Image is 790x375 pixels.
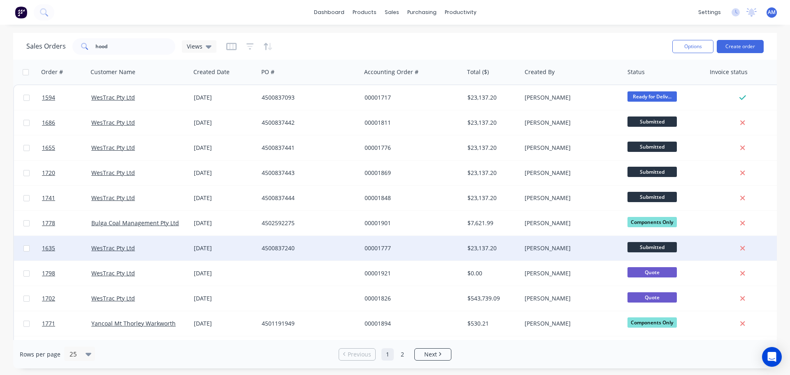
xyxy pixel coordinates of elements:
div: 4500837240 [262,244,353,252]
div: [PERSON_NAME] [525,294,616,303]
span: Previous [348,350,371,359]
a: WesTrac Pty Ltd [91,169,135,177]
a: 1702 [42,286,91,311]
div: settings [694,6,725,19]
a: 1686 [42,110,91,135]
a: WesTrac Pty Ltd [91,194,135,202]
span: Next [424,350,437,359]
span: Rows per page [20,350,60,359]
span: Components Only [627,217,677,227]
div: $543,739.09 [467,294,516,303]
div: 00001717 [365,93,456,102]
div: $7,621.99 [467,219,516,227]
span: 1594 [42,93,55,102]
div: 4501191949 [262,319,353,328]
a: Page 2 [396,348,409,361]
div: $23,137.20 [467,144,516,152]
a: 990 [42,336,91,361]
span: 1798 [42,269,55,277]
div: 00001811 [365,119,456,127]
div: 00001777 [365,244,456,252]
a: 1655 [42,135,91,160]
div: 4502592275 [262,219,353,227]
h1: Sales Orders [26,42,66,50]
div: Created Date [193,68,230,76]
a: 1635 [42,236,91,261]
div: Status [627,68,645,76]
a: WesTrac Pty Ltd [91,144,135,151]
a: WesTrac Pty Ltd [91,93,135,101]
span: Quote [627,267,677,277]
span: AM [768,9,776,16]
div: purchasing [403,6,441,19]
a: Yancoal Mt Thorley Warkworth [91,319,176,327]
span: 1720 [42,169,55,177]
div: [PERSON_NAME] [525,119,616,127]
div: 00001848 [365,194,456,202]
div: $23,137.20 [467,119,516,127]
span: Submitted [627,142,677,152]
span: Views [187,42,202,51]
a: 1594 [42,85,91,110]
div: 00001776 [365,144,456,152]
span: 1635 [42,244,55,252]
div: [DATE] [194,269,255,277]
div: productivity [441,6,481,19]
div: Accounting Order # [364,68,418,76]
span: Ready for Deliv... [627,91,677,102]
div: 4500837443 [262,169,353,177]
div: [PERSON_NAME] [525,219,616,227]
div: [PERSON_NAME] [525,144,616,152]
span: 1686 [42,119,55,127]
span: Submitted [627,242,677,252]
div: 00001921 [365,269,456,277]
span: Submitted [627,167,677,177]
a: WesTrac Pty Ltd [91,294,135,302]
div: [DATE] [194,219,255,227]
div: [DATE] [194,169,255,177]
div: $23,137.20 [467,93,516,102]
span: 1771 [42,319,55,328]
span: 1655 [42,144,55,152]
div: [PERSON_NAME] [525,244,616,252]
a: 1778 [42,211,91,235]
div: 4500837442 [262,119,353,127]
a: WesTrac Pty Ltd [91,269,135,277]
span: 1741 [42,194,55,202]
span: Quote [627,292,677,303]
div: Invoice status [710,68,748,76]
div: Customer Name [91,68,135,76]
div: products [349,6,381,19]
div: [DATE] [194,119,255,127]
button: Options [672,40,713,53]
a: Previous page [339,350,375,359]
div: 00001894 [365,319,456,328]
a: WesTrac Pty Ltd [91,119,135,126]
div: 00001869 [365,169,456,177]
input: Search... [95,38,176,55]
a: Page 1 is your current page [381,348,394,361]
div: [PERSON_NAME] [525,194,616,202]
a: Bulga Coal Management Pty Ltd [91,219,179,227]
div: Created By [525,68,555,76]
a: dashboard [310,6,349,19]
a: WesTrac Pty Ltd [91,244,135,252]
div: sales [381,6,403,19]
a: Next page [415,350,451,359]
div: [DATE] [194,294,255,303]
div: 00001826 [365,294,456,303]
a: 1741 [42,186,91,210]
div: [DATE] [194,144,255,152]
button: Create order [717,40,764,53]
div: 00001901 [365,219,456,227]
a: 1771 [42,311,91,336]
span: Submitted [627,116,677,127]
a: 1720 [42,161,91,185]
div: Open Intercom Messenger [762,347,782,367]
div: Total ($) [467,68,489,76]
span: Submitted [627,192,677,202]
span: 1702 [42,294,55,303]
div: [DATE] [194,319,255,328]
div: $0.00 [467,269,516,277]
div: 4500837444 [262,194,353,202]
